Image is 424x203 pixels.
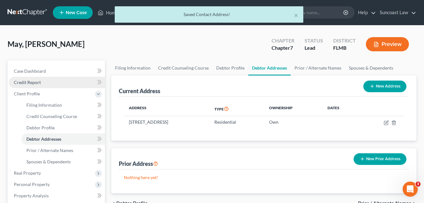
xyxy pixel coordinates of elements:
td: Residential [209,116,264,128]
div: Prior Address [119,160,158,167]
span: Credit Counseling Course [26,114,77,119]
div: Lead [305,44,323,52]
a: Debtor Addresses [21,133,105,145]
a: Debtor Addresses [248,60,291,76]
button: New Prior Address [354,153,406,165]
span: Debtor Profile [26,125,55,130]
a: Spouses & Dependents [345,60,397,76]
span: Client Profile [14,91,40,96]
button: × [294,11,298,19]
div: FLMB [333,44,356,52]
th: Dates [322,102,361,116]
a: Property Analysis [9,190,105,201]
a: Prior / Alternate Names [291,60,345,76]
span: Real Property [14,170,41,176]
a: Credit Counseling Course [21,111,105,122]
span: Debtor Addresses [26,136,61,142]
td: [STREET_ADDRESS] [124,116,209,128]
th: Address [124,102,209,116]
a: Credit Counseling Course [154,60,212,76]
div: District [333,37,356,44]
span: Personal Property [14,182,50,187]
a: Case Dashboard [9,65,105,77]
span: Prior / Alternate Names [26,148,73,153]
span: Case Dashboard [14,68,46,74]
p: Nothing here yet! [124,174,404,181]
th: Type [209,102,264,116]
a: Debtor Profile [212,60,248,76]
span: Spouses & Dependents [26,159,71,164]
span: Filing Information [26,102,62,108]
button: Preview [366,37,409,51]
a: Prior / Alternate Names [21,145,105,156]
a: Debtor Profile [21,122,105,133]
div: Current Address [119,87,160,95]
a: Credit Report [9,77,105,88]
td: Own [264,116,322,128]
div: Chapter [272,37,295,44]
a: Filing Information [111,60,154,76]
div: Status [305,37,323,44]
a: Filing Information [21,99,105,111]
span: 7 [290,45,293,51]
iframe: Intercom live chat [403,182,418,197]
button: New Address [363,81,406,92]
span: May, [PERSON_NAME] [8,39,85,48]
span: Credit Report [14,80,41,85]
div: Saved Contact Address! [120,11,298,18]
th: Ownership [264,102,322,116]
a: Spouses & Dependents [21,156,105,167]
div: Chapter [272,44,295,52]
span: 3 [416,182,421,187]
span: Property Analysis [14,193,49,198]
